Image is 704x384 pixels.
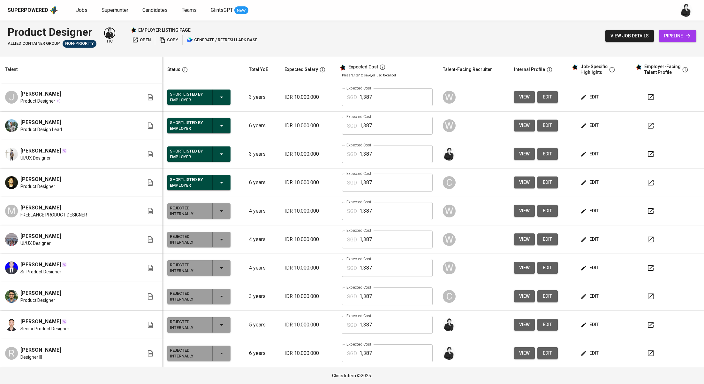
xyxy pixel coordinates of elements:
div: W [443,233,456,246]
span: edit [582,235,599,243]
span: edit [582,349,599,357]
span: NEW [234,7,248,14]
button: edit [537,176,558,188]
p: 4 years [249,264,274,272]
span: Non-Priority [63,41,96,47]
button: view [514,319,535,331]
a: edit [537,91,558,103]
p: 3 years [249,150,274,158]
span: view [519,150,530,158]
img: medwi@glints.com [443,318,456,331]
span: Jobs [76,7,87,13]
span: [PERSON_NAME] [20,90,61,98]
span: edit [582,150,599,158]
p: Press 'Enter' to save, or 'Esc' to cancel [342,73,433,78]
div: W [443,119,456,132]
button: Shortlisted by Employer [167,175,231,190]
span: Product Designer [20,183,55,190]
div: W [443,91,456,104]
button: Rejected Internally [167,317,231,333]
img: magic_wand.svg [62,148,67,153]
span: Senior Product Designer [20,325,69,332]
div: Expected Salary [284,66,318,74]
button: edit [537,319,558,331]
span: GlintsGPT [211,7,233,13]
button: edit [537,120,558,131]
div: Rejected Internally [170,204,207,218]
button: view [514,120,535,131]
a: pipeline [659,30,696,42]
div: J [5,91,18,104]
span: edit [542,178,553,186]
div: Shortlisted by Employer [170,90,207,104]
span: edit [582,292,599,300]
p: SGD [347,179,357,187]
span: [PERSON_NAME] [20,318,61,325]
button: Rejected Internally [167,203,231,219]
div: Rejected Internally [170,318,207,332]
span: edit [542,150,553,158]
button: view [514,262,535,274]
div: Rejected Internally [170,261,207,275]
img: magic_wand.svg [62,319,67,324]
p: 6 years [249,179,274,186]
div: Rejected Internally [170,232,207,247]
div: Rejected Internally [170,346,207,360]
span: edit [582,264,599,272]
button: lark generate / refresh lark base [185,35,259,45]
p: IDR 10.000.000 [284,236,331,243]
div: C [443,176,456,189]
p: IDR 10.000.000 [284,179,331,186]
a: Superpoweredapp logo [8,5,58,15]
span: [PERSON_NAME] [20,289,61,297]
p: IDR 10.000.000 [284,321,331,329]
img: app logo [49,5,58,15]
img: medwi@glints.com [443,148,456,161]
a: edit [537,347,558,359]
img: Hilarius Bryan [5,148,18,161]
span: edit [542,121,553,129]
p: 6 years [249,122,274,129]
button: Rejected Internally [167,346,231,361]
span: Product Designer [20,297,55,303]
button: edit [537,290,558,302]
button: view [514,233,535,245]
img: glints_star.svg [572,64,578,70]
img: lark [187,37,193,43]
div: R [5,347,18,360]
button: view [514,347,535,359]
p: SGD [347,151,357,158]
span: edit [542,292,553,300]
span: edit [582,93,599,101]
button: edit [537,205,558,217]
button: view [514,290,535,302]
p: 4 years [249,207,274,215]
p: IDR 10.000.000 [284,122,331,129]
button: Rejected Internally [167,260,231,276]
span: [PERSON_NAME] [20,261,61,269]
div: W [443,205,456,217]
div: Talent [5,66,18,74]
span: generate / refresh lark base [187,36,257,44]
button: copy [158,35,180,45]
div: Superpowered [8,7,48,14]
span: UI/UX Designer [20,155,51,161]
span: Allied Container Group [8,41,60,47]
p: IDR 10.000.000 [284,264,331,272]
p: 6 years [249,349,274,357]
div: Status [167,66,180,74]
button: view [514,91,535,103]
img: medwi@glints.com [680,4,693,17]
div: Expected Cost [348,64,378,70]
img: glints_star.svg [635,64,642,70]
div: Shortlisted by Employer [170,119,207,133]
span: [PERSON_NAME] [20,119,61,126]
p: IDR 10.000.000 [284,93,331,101]
span: view [519,235,530,243]
img: medwi@glints.com [105,28,115,38]
img: Rizqi Farhandy [5,262,18,274]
